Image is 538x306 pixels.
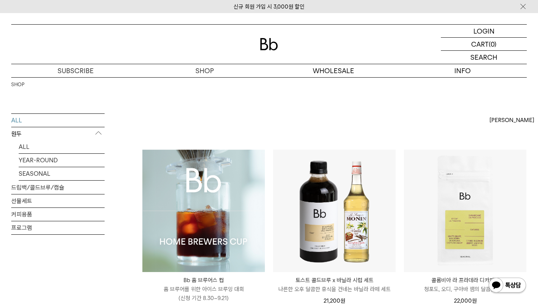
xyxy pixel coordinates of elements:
a: SHOP [11,81,24,88]
span: 원 [472,297,477,304]
a: LOGIN [441,25,527,38]
a: YEAR-ROUND [19,154,105,167]
p: 청포도, 오디, 구아바 잼의 달콤한 조화 [404,285,526,294]
p: 홈 브루어를 위한 아이스 브루잉 대회 (신청 기간 8.30~9.21) [142,285,265,303]
a: 토스트 콜드브루 x 바닐라 시럽 세트 나른한 오후 달콤한 휴식을 건네는 바닐라 라떼 세트 [273,276,396,294]
p: 콜롬비아 라 프라데라 디카페인 [404,276,526,285]
a: 콜롬비아 라 프라데라 디카페인 청포도, 오디, 구아바 잼의 달콤한 조화 [404,276,526,294]
a: ALL [19,140,105,153]
a: CART (0) [441,38,527,51]
a: 드립백/콜드브루/캡슐 [11,181,105,194]
img: 카카오톡 채널 1:1 채팅 버튼 [488,277,527,295]
span: 원 [340,297,345,304]
img: 콜롬비아 라 프라데라 디카페인 [404,150,526,272]
a: 프로그램 [11,221,105,234]
p: INFO [398,64,527,77]
p: CART [471,38,489,50]
p: (0) [489,38,497,50]
span: 22,000 [454,297,477,304]
a: 선물세트 [11,194,105,207]
a: ALL [11,114,105,127]
a: 신규 회원 가입 시 3,000원 할인 [234,3,304,10]
p: Bb 홈 브루어스 컵 [142,276,265,285]
p: 토스트 콜드브루 x 바닐라 시럽 세트 [273,276,396,285]
p: WHOLESALE [269,64,398,77]
p: 원두 [11,127,105,141]
img: Bb 홈 브루어스 컵 [142,150,265,272]
a: 커피용품 [11,208,105,221]
a: SEASONAL [19,167,105,180]
p: SEARCH [470,51,497,64]
a: SUBSCRIBE [11,64,140,77]
p: 나른한 오후 달콤한 휴식을 건네는 바닐라 라떼 세트 [273,285,396,294]
a: Bb 홈 브루어스 컵 홈 브루어를 위한 아이스 브루잉 대회(신청 기간 8.30~9.21) [142,276,265,303]
span: [PERSON_NAME] [489,116,534,125]
a: SHOP [140,64,269,77]
span: 21,200 [324,297,345,304]
img: 로고 [260,38,278,50]
img: 토스트 콜드브루 x 바닐라 시럽 세트 [273,150,396,272]
p: LOGIN [473,25,495,37]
